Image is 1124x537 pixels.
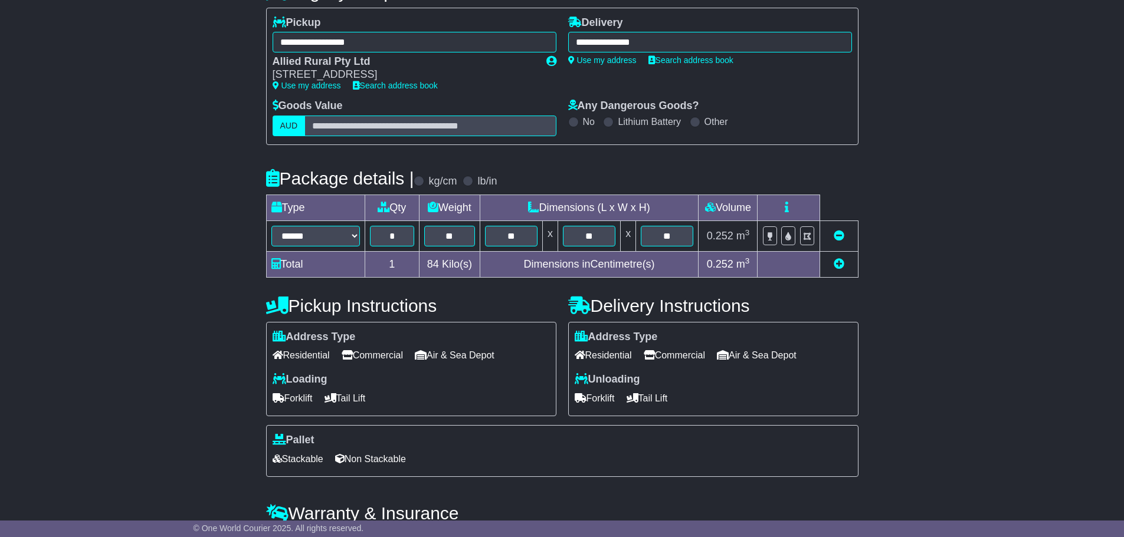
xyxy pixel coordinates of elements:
label: Lithium Battery [618,116,681,127]
label: Delivery [568,17,623,29]
label: AUD [273,116,306,136]
h4: Pickup Instructions [266,296,556,315]
span: Forklift [273,389,313,407]
label: Loading [273,373,327,386]
label: Pallet [273,434,314,447]
span: Tail Lift [627,389,668,407]
span: m [736,230,750,242]
label: Address Type [273,331,356,344]
sup: 3 [745,256,750,265]
h4: Package details | [266,169,414,188]
h4: Warranty & Insurance [266,503,858,523]
a: Search address book [353,81,438,90]
a: Add new item [834,258,844,270]
span: Tail Lift [325,389,366,407]
span: Air & Sea Depot [415,346,494,364]
span: m [736,258,750,270]
td: Volume [699,195,758,220]
sup: 3 [745,228,750,237]
label: Unloading [575,373,640,386]
a: Use my address [273,81,341,90]
label: Address Type [575,331,658,344]
span: 84 [427,258,439,270]
div: [STREET_ADDRESS] [273,68,535,81]
span: 0.252 [707,258,733,270]
a: Search address book [648,55,733,65]
span: Forklift [575,389,615,407]
label: lb/in [477,175,497,188]
span: © One World Courier 2025. All rights reserved. [194,523,364,533]
a: Remove this item [834,230,844,242]
td: x [542,220,558,251]
td: Kilo(s) [420,251,480,277]
td: Weight [420,195,480,220]
td: Total [266,251,365,277]
span: Air & Sea Depot [717,346,797,364]
div: Allied Rural Pty Ltd [273,55,535,68]
span: Residential [575,346,632,364]
a: Use my address [568,55,637,65]
label: Goods Value [273,100,343,113]
span: 0.252 [707,230,733,242]
span: Non Stackable [335,450,406,468]
td: Type [266,195,365,220]
td: 1 [365,251,420,277]
label: Pickup [273,17,321,29]
span: Commercial [644,346,705,364]
label: No [583,116,595,127]
td: x [621,220,636,251]
td: Qty [365,195,420,220]
h4: Delivery Instructions [568,296,858,315]
span: Commercial [342,346,403,364]
td: Dimensions in Centimetre(s) [480,251,699,277]
td: Dimensions (L x W x H) [480,195,699,220]
span: Residential [273,346,330,364]
label: Other [704,116,728,127]
label: kg/cm [428,175,457,188]
span: Stackable [273,450,323,468]
label: Any Dangerous Goods? [568,100,699,113]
